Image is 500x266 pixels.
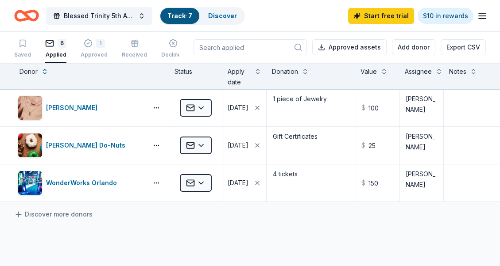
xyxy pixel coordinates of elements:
button: Track· 7Discover [159,7,245,25]
a: Discover more donors [14,209,93,220]
a: Home [14,5,39,26]
button: Approved assets [312,39,387,55]
div: [DATE] [228,178,248,188]
button: 6Applied [45,35,66,63]
div: Declined [161,51,185,58]
input: Search applied [194,39,307,55]
div: 6 [58,39,66,48]
button: Saved [14,35,31,63]
div: [DATE] [228,103,248,113]
span: Blessed Trinity 5th Anniversary Bingo [64,11,135,21]
button: Export CSV [441,39,486,55]
textarea: 1 piece of Jewelry [267,90,354,125]
div: Status [169,63,222,89]
button: Add donor [392,39,435,55]
textarea: 4 tickets [267,165,354,201]
button: Blessed Trinity 5th Anniversary Bingo [46,7,152,25]
div: Donation [272,66,298,77]
div: [DATE] [228,140,248,151]
img: Image for WonderWorks Orlando [18,171,42,195]
div: [PERSON_NAME] Do-Nuts [46,140,129,151]
div: Apply date [228,66,251,87]
button: [DATE] [222,89,266,126]
button: Image for Shipley Do-Nuts[PERSON_NAME] Do-Nuts [18,133,144,158]
div: Assignee [405,66,432,77]
button: Received [122,35,147,63]
div: Notes [449,66,466,77]
textarea: [PERSON_NAME] [400,128,442,163]
a: Track· 7 [167,12,192,19]
textarea: [PERSON_NAME] [400,165,442,201]
div: Value [360,66,377,77]
div: Received [122,51,147,58]
div: [PERSON_NAME] [46,103,101,113]
div: Donor [19,66,38,77]
a: Start free trial [348,8,414,24]
button: Declined [161,35,185,63]
div: 1 [96,39,105,48]
textarea: [PERSON_NAME] [400,90,442,125]
div: Approved [81,51,108,58]
button: Image for WonderWorks OrlandoWonderWorks Orlando [18,171,144,195]
button: [DATE] [222,164,266,201]
img: Image for Shipley Do-Nuts [18,133,42,157]
div: WonderWorks Orlando [46,178,120,188]
button: Image for Kendra Scott[PERSON_NAME] [18,95,144,120]
img: Image for Kendra Scott [18,96,42,120]
a: $10 in rewards [418,8,473,24]
textarea: Gift Certificates [267,128,354,163]
div: Applied [45,51,66,58]
button: [DATE] [222,127,266,164]
a: Discover [208,12,237,19]
div: Saved [14,51,31,58]
button: 1Approved [81,35,108,63]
